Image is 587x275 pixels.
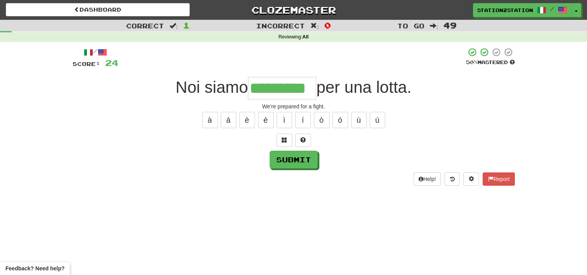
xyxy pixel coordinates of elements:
button: ú [370,112,385,128]
strong: All [302,34,308,40]
span: Incorrect [256,22,305,30]
span: : [170,23,178,29]
button: Round history (alt+y) [445,172,459,186]
button: ì [277,112,292,128]
span: Station2Station [477,7,533,14]
button: Submit [270,151,318,169]
span: : [430,23,438,29]
span: 24 [105,58,118,68]
button: ò [314,112,329,128]
a: Station2Station / [473,3,571,17]
button: Switch sentence to multiple choice alt+p [277,134,292,147]
button: ó [332,112,348,128]
span: 0 [324,21,331,30]
a: Clozemaster [201,3,385,17]
span: To go [397,22,424,30]
span: Open feedback widget [5,265,64,272]
button: à [202,112,218,128]
button: Help! [414,172,441,186]
a: Dashboard [6,3,190,16]
button: á [221,112,236,128]
button: ù [351,112,367,128]
span: Score: [73,61,100,67]
button: Report [483,172,514,186]
span: per una lotta. [316,78,411,96]
span: / [550,6,554,12]
span: 1 [183,21,190,30]
span: 49 [443,21,457,30]
button: Single letter hint - you only get 1 per sentence and score half the points! alt+h [295,134,311,147]
span: Correct [126,22,164,30]
button: í [295,112,311,128]
span: : [310,23,319,29]
div: Mastered [466,59,515,66]
span: 50 % [466,59,478,65]
div: / [73,47,118,57]
button: è [239,112,255,128]
button: é [258,112,274,128]
div: We're prepared for a fight. [73,103,515,110]
span: Noi siamo [176,78,248,96]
